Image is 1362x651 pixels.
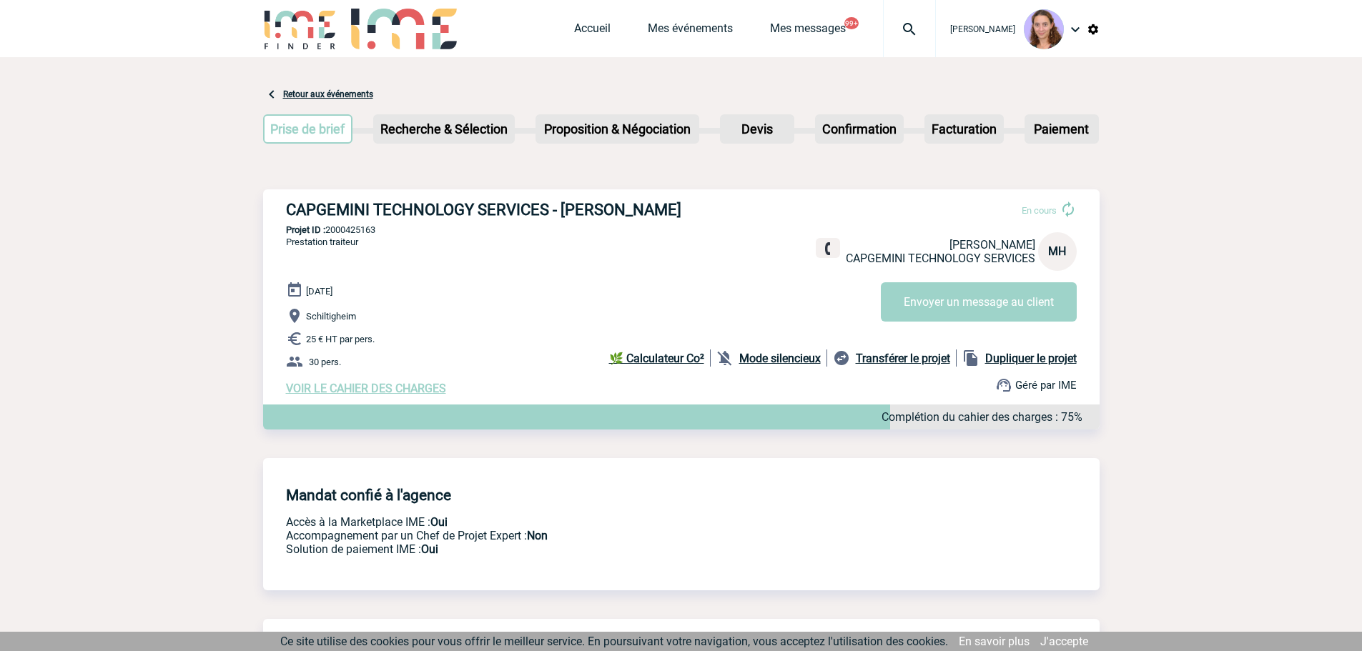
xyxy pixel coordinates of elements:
[263,9,337,49] img: IME-Finder
[770,21,846,41] a: Mes messages
[286,487,451,504] h4: Mandat confié à l'agence
[846,252,1035,265] span: CAPGEMINI TECHNOLOGY SERVICES
[537,116,698,142] p: Proposition & Négociation
[950,24,1015,34] span: [PERSON_NAME]
[995,377,1012,394] img: support.png
[985,352,1077,365] b: Dupliquer le projet
[949,238,1035,252] span: [PERSON_NAME]
[527,529,548,542] b: Non
[739,352,821,365] b: Mode silencieux
[1022,205,1057,216] span: En cours
[962,349,979,367] img: file_copy-black-24dp.png
[306,334,375,344] span: 25 € HT par pers.
[280,635,948,648] span: Ce site utilise des cookies pour vous offrir le meilleur service. En poursuivant votre navigation...
[821,242,834,255] img: fixe.png
[263,224,1100,235] p: 2000425163
[375,116,513,142] p: Recherche & Sélection
[721,116,793,142] p: Devis
[286,201,715,219] h3: CAPGEMINI TECHNOLOGY SERVICES - [PERSON_NAME]
[430,515,448,529] b: Oui
[844,17,859,29] button: 99+
[286,515,879,529] p: Accès à la Marketplace IME :
[574,21,611,41] a: Accueil
[1026,116,1097,142] p: Paiement
[881,282,1077,322] button: Envoyer un message au client
[286,224,325,235] b: Projet ID :
[926,116,1002,142] p: Facturation
[265,116,352,142] p: Prise de brief
[856,352,950,365] b: Transférer le projet
[609,349,711,367] a: 🌿 Calculateur Co²
[1015,379,1077,392] span: Géré par IME
[286,382,446,395] a: VOIR LE CAHIER DES CHARGES
[309,357,341,367] span: 30 pers.
[1048,244,1066,258] span: MH
[648,21,733,41] a: Mes événements
[283,89,373,99] a: Retour aux événements
[306,286,332,297] span: [DATE]
[959,635,1030,648] a: En savoir plus
[609,352,704,365] b: 🌿 Calculateur Co²
[421,542,438,556] b: Oui
[1040,635,1088,648] a: J'accepte
[1024,9,1064,49] img: 101030-1.png
[286,542,879,556] p: Conformité aux process achat client, Prise en charge de la facturation, Mutualisation de plusieur...
[286,529,879,542] p: Prestation payante
[816,116,902,142] p: Confirmation
[286,237,358,247] span: Prestation traiteur
[306,311,356,322] span: Schiltigheim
